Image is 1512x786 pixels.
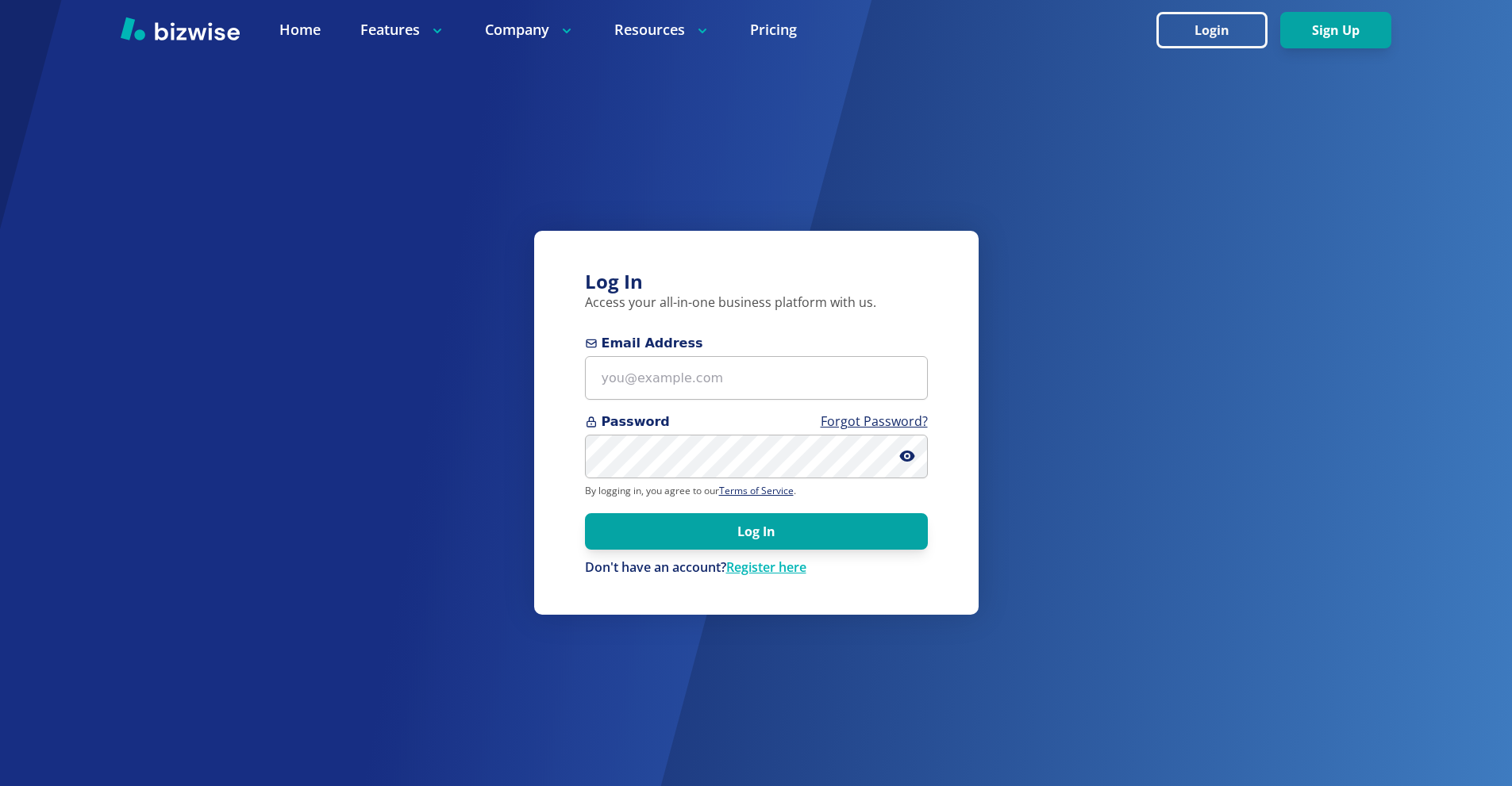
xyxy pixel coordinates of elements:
[750,20,797,40] a: Pricing
[585,356,928,400] input: you@example.com
[821,412,928,430] a: Forgot Password?
[726,558,806,576] a: Register here
[360,20,445,40] p: Features
[279,20,321,40] a: Home
[485,20,575,40] p: Company
[614,20,710,40] p: Resources
[1280,23,1391,38] a: Sign Up
[585,485,928,497] p: By logging in, you agree to our .
[121,17,240,40] img: Bizwise Logo
[585,559,928,577] p: Don't have an account?
[585,269,928,295] h3: Log In
[585,513,928,550] button: Log In
[1156,12,1268,48] button: Login
[585,559,928,577] div: Don't have an account?Register here
[1156,23,1280,38] a: Login
[719,484,794,497] a: Terms of Service
[585,334,928,353] span: Email Address
[585,294,928,312] p: Access your all-in-one business platform with us.
[585,412,928,431] span: Password
[1280,12,1391,48] button: Sign Up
